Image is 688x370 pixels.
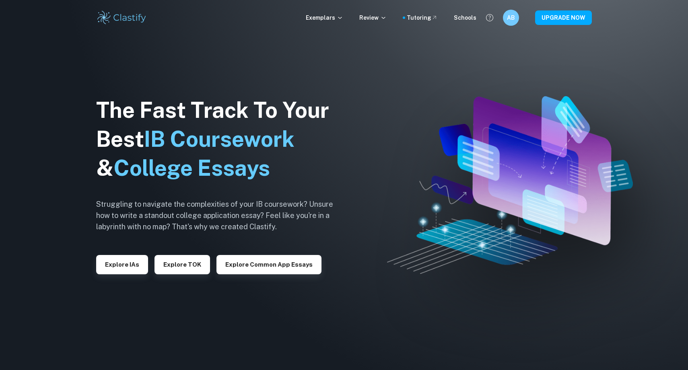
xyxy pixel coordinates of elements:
[216,260,321,268] a: Explore Common App essays
[483,11,496,25] button: Help and Feedback
[507,13,516,22] h6: AB
[96,255,148,274] button: Explore IAs
[216,255,321,274] button: Explore Common App essays
[113,155,270,181] span: College Essays
[407,13,438,22] a: Tutoring
[359,13,387,22] p: Review
[387,96,633,274] img: Clastify hero
[96,260,148,268] a: Explore IAs
[535,10,592,25] button: UPGRADE NOW
[154,260,210,268] a: Explore TOK
[96,199,346,232] h6: Struggling to navigate the complexities of your IB coursework? Unsure how to write a standout col...
[96,96,346,183] h1: The Fast Track To Your Best &
[306,13,343,22] p: Exemplars
[454,13,476,22] a: Schools
[503,10,519,26] button: AB
[96,10,147,26] img: Clastify logo
[144,126,295,152] span: IB Coursework
[154,255,210,274] button: Explore TOK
